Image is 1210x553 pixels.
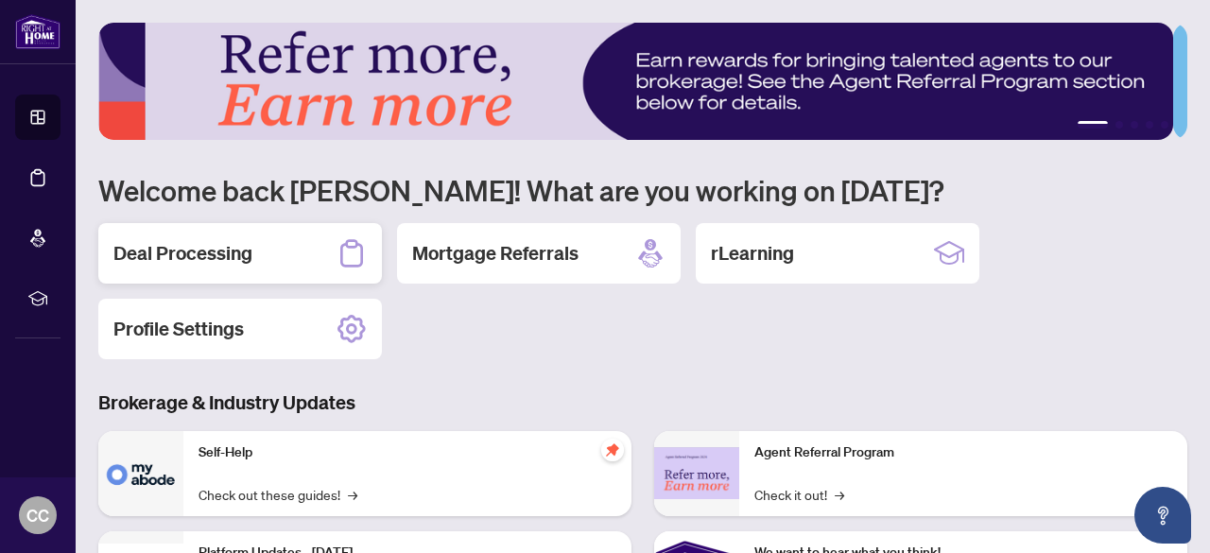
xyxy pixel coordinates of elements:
[113,316,244,342] h2: Profile Settings
[1131,121,1138,129] button: 3
[199,484,357,505] a: Check out these guides!→
[1146,121,1153,129] button: 4
[113,240,252,267] h2: Deal Processing
[98,431,183,516] img: Self-Help
[15,14,60,49] img: logo
[601,439,624,461] span: pushpin
[98,23,1173,140] img: Slide 0
[1134,487,1191,544] button: Open asap
[835,484,844,505] span: →
[654,447,739,499] img: Agent Referral Program
[26,502,49,528] span: CC
[199,442,616,463] p: Self-Help
[98,389,1187,416] h3: Brokerage & Industry Updates
[412,240,579,267] h2: Mortgage Referrals
[98,172,1187,208] h1: Welcome back [PERSON_NAME]! What are you working on [DATE]?
[1161,121,1168,129] button: 5
[348,484,357,505] span: →
[1115,121,1123,129] button: 2
[1078,121,1108,129] button: 1
[711,240,794,267] h2: rLearning
[754,442,1172,463] p: Agent Referral Program
[754,484,844,505] a: Check it out!→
